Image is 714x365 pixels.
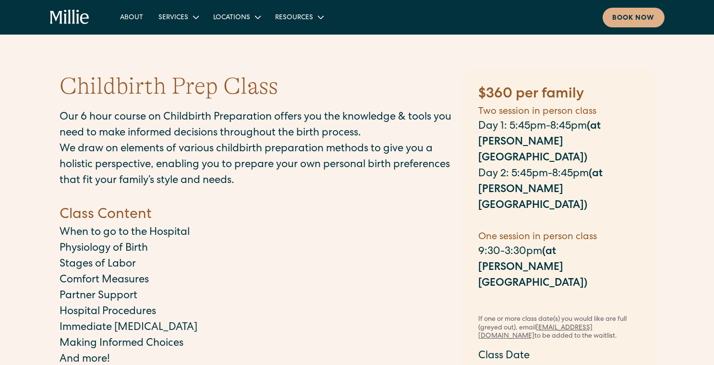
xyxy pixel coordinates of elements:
div: Services [158,13,188,23]
div: Locations [213,13,250,23]
div: Locations [206,9,267,25]
p: Physiology of Birth [60,241,453,257]
strong: (at [PERSON_NAME][GEOGRAPHIC_DATA]) [478,122,601,164]
strong: $360 per family [478,87,584,102]
p: Making Informed Choices [60,336,453,352]
p: Immediate [MEDICAL_DATA] [60,320,453,336]
p: Hospital Procedures [60,304,453,320]
strong: (at [PERSON_NAME][GEOGRAPHIC_DATA]) [478,247,587,289]
p: ‍ [478,292,640,308]
p: When to go to the Hospital [60,225,453,241]
label: Class Date [478,349,640,365]
strong: (at [PERSON_NAME][GEOGRAPHIC_DATA]) [478,169,603,211]
div: Book now [612,13,655,24]
p: Day 2: 5:45pm-8:45pm [478,167,640,214]
h1: Childbirth Prep Class [60,71,278,102]
a: About [112,9,151,25]
p: Comfort Measures [60,273,453,289]
p: Partner Support [60,289,453,304]
div: Resources [267,9,330,25]
div: Services [151,9,206,25]
h4: Class Content [60,205,453,225]
div: If one or more class date(s) you would like are full (greyed out), email to be added to the waitl... [478,316,640,341]
p: Stages of Labor [60,257,453,273]
a: Book now [603,8,665,27]
p: ‍ [60,189,453,205]
div: Resources [275,13,313,23]
p: 9:30-3:30pm [478,244,640,292]
p: Day 1: 5:45pm-8:45pm [478,119,640,167]
p: ‍ [478,214,640,230]
h5: Two session in person class [478,105,640,119]
p: We draw on elements of various childbirth preparation methods to give you a holistic perspective,... [60,142,453,189]
h5: One session in person class [478,230,640,244]
p: Our 6 hour course on Childbirth Preparation offers you the knowledge & tools you need to make inf... [60,110,453,142]
a: home [50,10,90,25]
